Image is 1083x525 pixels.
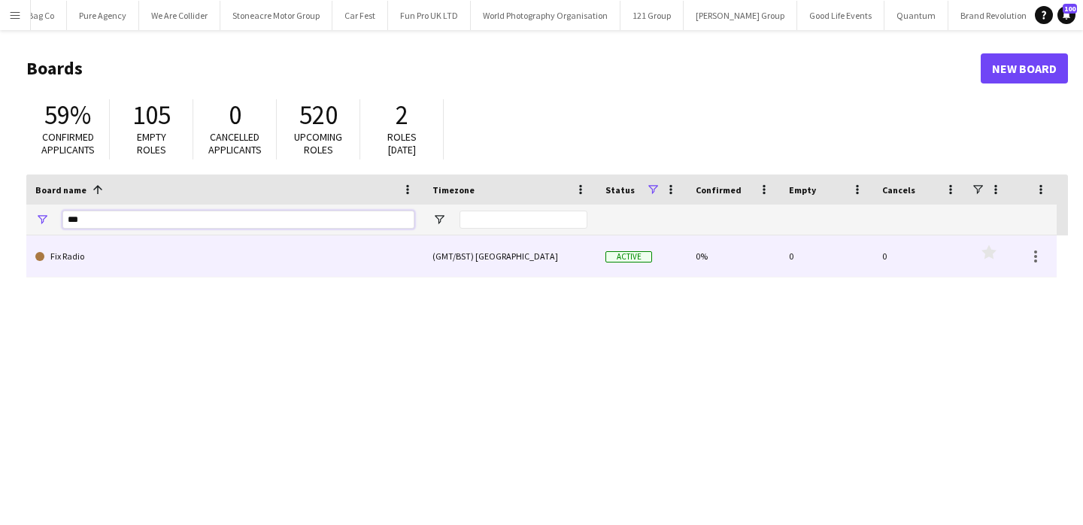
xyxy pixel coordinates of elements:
[687,235,780,277] div: 0%
[432,184,475,196] span: Timezone
[460,211,587,229] input: Timezone Filter Input
[35,184,86,196] span: Board name
[208,130,262,156] span: Cancelled applicants
[605,251,652,262] span: Active
[294,130,342,156] span: Upcoming roles
[696,184,742,196] span: Confirmed
[981,53,1068,83] a: New Board
[1057,6,1075,24] a: 100
[132,99,171,132] span: 105
[220,1,332,30] button: Stoneacre Motor Group
[388,1,471,30] button: Fun Pro UK LTD
[605,184,635,196] span: Status
[396,99,408,132] span: 2
[882,184,915,196] span: Cancels
[299,99,338,132] span: 520
[137,130,166,156] span: Empty roles
[67,1,139,30] button: Pure Agency
[62,211,414,229] input: Board name Filter Input
[332,1,388,30] button: Car Fest
[44,99,91,132] span: 59%
[684,1,797,30] button: [PERSON_NAME] Group
[139,1,220,30] button: We Are Collider
[797,1,884,30] button: Good Life Events
[620,1,684,30] button: 121 Group
[387,130,417,156] span: Roles [DATE]
[789,184,816,196] span: Empty
[1063,4,1077,14] span: 100
[780,235,873,277] div: 0
[432,213,446,226] button: Open Filter Menu
[35,213,49,226] button: Open Filter Menu
[423,235,596,277] div: (GMT/BST) [GEOGRAPHIC_DATA]
[948,1,1039,30] button: Brand Revolution
[26,57,981,80] h1: Boards
[873,235,966,277] div: 0
[41,130,95,156] span: Confirmed applicants
[35,235,414,278] a: Fix Radio
[884,1,948,30] button: Quantum
[229,99,241,132] span: 0
[471,1,620,30] button: World Photography Organisation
